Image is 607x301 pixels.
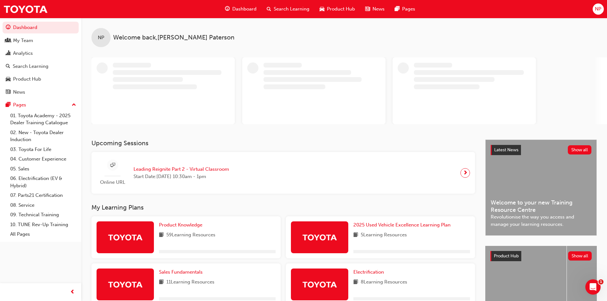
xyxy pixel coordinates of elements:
[13,89,25,96] div: News
[3,73,79,85] a: Product Hub
[8,111,79,128] a: 01. Toyota Academy - 2025 Dealer Training Catalogue
[302,232,337,243] img: Trak
[159,221,205,229] a: Product Knowledge
[353,222,451,228] span: 2025 Used Vehicle Excellence Learning Plan
[8,229,79,239] a: All Pages
[8,200,79,210] a: 08. Service
[6,76,11,82] span: car-icon
[8,174,79,190] a: 06. Electrification (EV & Hybrid)
[3,20,79,99] button: DashboardMy TeamAnalyticsSearch LearningProduct HubNews
[8,164,79,174] a: 05. Sales
[595,5,601,13] span: NP
[6,64,10,69] span: search-icon
[353,269,387,276] a: Electrification
[70,288,75,296] span: prev-icon
[353,269,384,275] span: Electrification
[13,101,26,109] div: Pages
[353,221,453,229] a: 2025 Used Vehicle Excellence Learning Plan
[8,154,79,164] a: 04. Customer Experience
[491,199,591,213] span: Welcome to your new Training Resource Centre
[159,231,164,239] span: book-icon
[353,231,358,239] span: book-icon
[327,5,355,13] span: Product Hub
[159,269,203,275] span: Sales Fundamentals
[353,278,358,286] span: book-icon
[6,51,11,56] span: chart-icon
[159,278,164,286] span: book-icon
[166,278,214,286] span: 11 Learning Resources
[262,3,314,16] a: search-iconSearch Learning
[8,128,79,145] a: 02. New - Toyota Dealer Induction
[220,3,262,16] a: guage-iconDashboard
[491,213,591,228] span: Revolutionise the way you access and manage your learning resources.
[134,173,229,180] span: Start Date: [DATE] 10:30am - 1pm
[110,161,115,169] span: sessionType_ONLINE_URL-icon
[485,140,597,236] a: Latest NewsShow allWelcome to your new Training Resource CentreRevolutionise the way you access a...
[274,5,309,13] span: Search Learning
[365,5,370,13] span: news-icon
[91,204,475,211] h3: My Learning Plans
[320,5,324,13] span: car-icon
[361,278,407,286] span: 8 Learning Resources
[568,251,592,261] button: Show all
[13,75,41,83] div: Product Hub
[3,99,79,111] button: Pages
[598,279,603,284] span: 1
[232,5,257,13] span: Dashboard
[3,61,79,72] a: Search Learning
[8,210,79,220] a: 09. Technical Training
[6,38,11,44] span: people-icon
[568,145,592,154] button: Show all
[6,25,11,31] span: guage-icon
[494,147,518,153] span: Latest News
[372,5,385,13] span: News
[6,90,11,95] span: news-icon
[8,190,79,200] a: 07. Parts21 Certification
[302,279,337,290] img: Trak
[3,47,79,59] a: Analytics
[463,168,468,177] span: next-icon
[13,37,33,44] div: My Team
[134,166,229,173] span: Leading Reignite Part 2 - Virtual Classroom
[166,231,215,239] span: 59 Learning Resources
[113,34,235,41] span: Welcome back , [PERSON_NAME] Paterson
[593,4,604,15] button: NP
[390,3,420,16] a: pages-iconPages
[225,5,230,13] span: guage-icon
[361,231,407,239] span: 5 Learning Resources
[13,63,48,70] div: Search Learning
[97,179,128,186] span: Online URL
[3,35,79,47] a: My Team
[97,157,470,189] a: Online URLLeading Reignite Part 2 - Virtual ClassroomStart Date:[DATE] 10:30am - 1pm
[3,22,79,33] a: Dashboard
[91,140,475,147] h3: Upcoming Sessions
[360,3,390,16] a: news-iconNews
[108,232,143,243] img: Trak
[8,220,79,230] a: 10. TUNE Rev-Up Training
[494,253,519,259] span: Product Hub
[491,145,591,155] a: Latest NewsShow all
[8,145,79,154] a: 03. Toyota For Life
[159,269,205,276] a: Sales Fundamentals
[13,50,33,57] div: Analytics
[490,251,592,261] a: Product HubShow all
[98,34,104,41] span: NP
[314,3,360,16] a: car-iconProduct Hub
[267,5,271,13] span: search-icon
[585,279,601,295] iframe: Intercom live chat
[3,2,48,16] img: Trak
[3,86,79,98] a: News
[402,5,415,13] span: Pages
[395,5,400,13] span: pages-icon
[6,102,11,108] span: pages-icon
[72,101,76,109] span: up-icon
[108,279,143,290] img: Trak
[159,222,202,228] span: Product Knowledge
